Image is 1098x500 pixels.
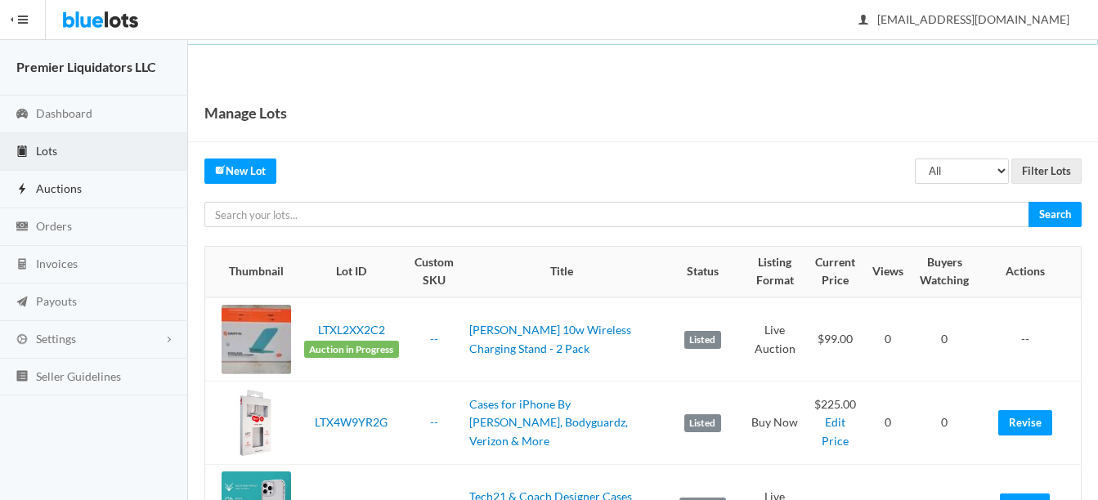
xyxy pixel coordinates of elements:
td: $99.00 [805,297,866,382]
span: Lots [36,144,57,158]
input: Search [1029,202,1082,227]
th: Views [866,247,910,297]
span: Dashboard [36,106,92,120]
a: Edit Price [822,415,849,448]
ion-icon: person [855,13,872,29]
th: Title [463,247,661,297]
ion-icon: speedometer [14,107,30,123]
th: Listing Format [745,247,805,297]
span: [EMAIL_ADDRESS][DOMAIN_NAME] [859,12,1069,26]
a: LTX4W9YR2G [315,415,388,429]
h1: Manage Lots [204,100,287,125]
span: Settings [36,332,76,346]
ion-icon: clipboard [14,145,30,160]
input: Filter Lots [1011,158,1082,184]
th: Status [661,247,745,297]
a: Cases for iPhone By [PERSON_NAME], Bodyguardz, Verizon & More [469,397,628,448]
td: -- [979,297,1081,382]
span: Auctions [36,181,82,195]
th: Buyers Watching [910,247,979,297]
label: Listed [684,331,721,349]
td: 0 [910,297,979,382]
ion-icon: flash [14,182,30,198]
td: 0 [910,382,979,465]
span: Seller Guidelines [36,369,121,383]
th: Current Price [805,247,866,297]
ion-icon: list box [14,369,30,385]
td: Buy Now [745,382,805,465]
th: Thumbnail [205,247,298,297]
ion-icon: cog [14,333,30,348]
a: -- [430,332,438,346]
label: Listed [684,414,721,432]
ion-icon: calculator [14,257,30,273]
a: [PERSON_NAME] 10w Wireless Charging Stand - 2 Pack [469,323,631,355]
th: Lot ID [298,247,406,297]
ion-icon: create [215,164,226,175]
span: Payouts [36,294,77,308]
td: Live Auction [745,297,805,382]
ion-icon: paper plane [14,295,30,310]
td: 0 [866,297,910,382]
td: $225.00 [805,382,866,465]
ion-icon: cash [14,220,30,235]
span: Orders [36,219,72,233]
a: Revise [998,410,1052,435]
a: createNew Lot [204,158,276,184]
a: LTXL2XX2C2 [318,323,385,337]
input: Search your lots... [204,202,1029,227]
strong: Premier Liquidators LLC [16,59,156,74]
span: Auction in Progress [304,341,399,359]
th: Actions [979,247,1081,297]
td: 0 [866,382,910,465]
th: Custom SKU [406,247,463,297]
span: Invoices [36,257,78,270]
a: -- [430,415,438,429]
